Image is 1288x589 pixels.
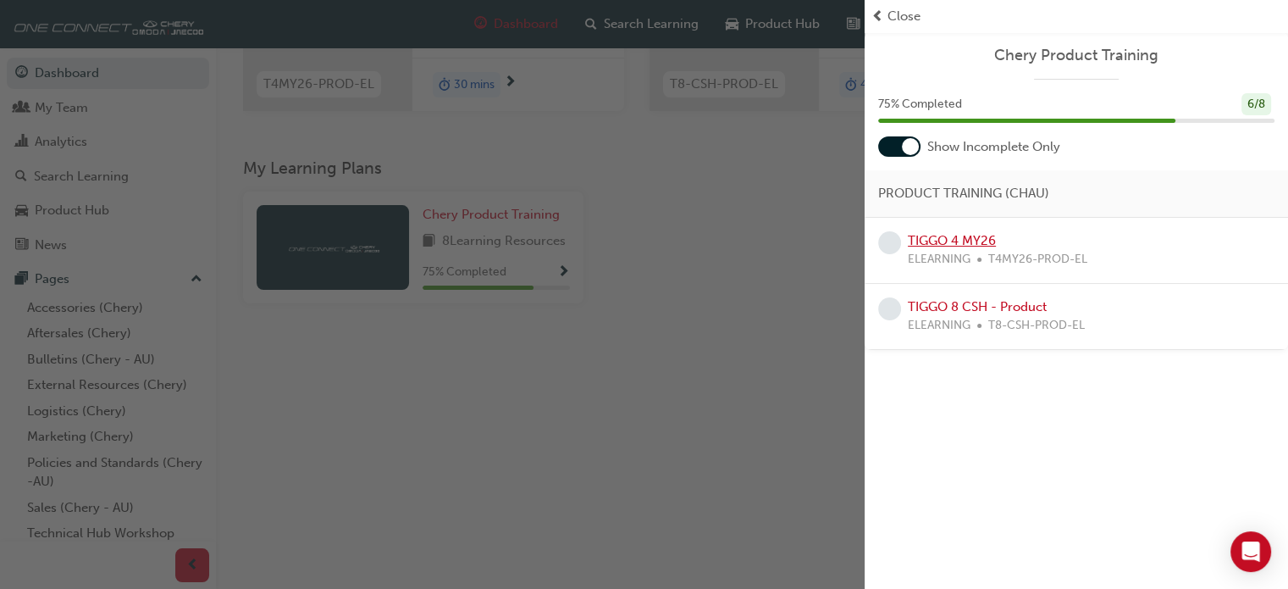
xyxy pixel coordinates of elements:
[1230,531,1271,572] div: Open Intercom Messenger
[878,231,901,254] span: learningRecordVerb_NONE-icon
[908,233,996,248] a: TIGGO 4 MY26
[887,7,920,26] span: Close
[988,316,1085,336] span: T8-CSH-PROD-EL
[1241,93,1271,116] div: 6 / 8
[927,137,1060,157] span: Show Incomplete Only
[878,95,962,114] span: 75 % Completed
[908,316,970,336] span: ELEARNING
[878,46,1274,65] a: Chery Product Training
[908,250,970,269] span: ELEARNING
[871,7,884,26] span: prev-icon
[878,184,1049,203] span: PRODUCT TRAINING (CHAU)
[878,297,901,320] span: learningRecordVerb_NONE-icon
[871,7,1281,26] button: prev-iconClose
[908,299,1047,314] a: TIGGO 8 CSH - Product
[988,250,1087,269] span: T4MY26-PROD-EL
